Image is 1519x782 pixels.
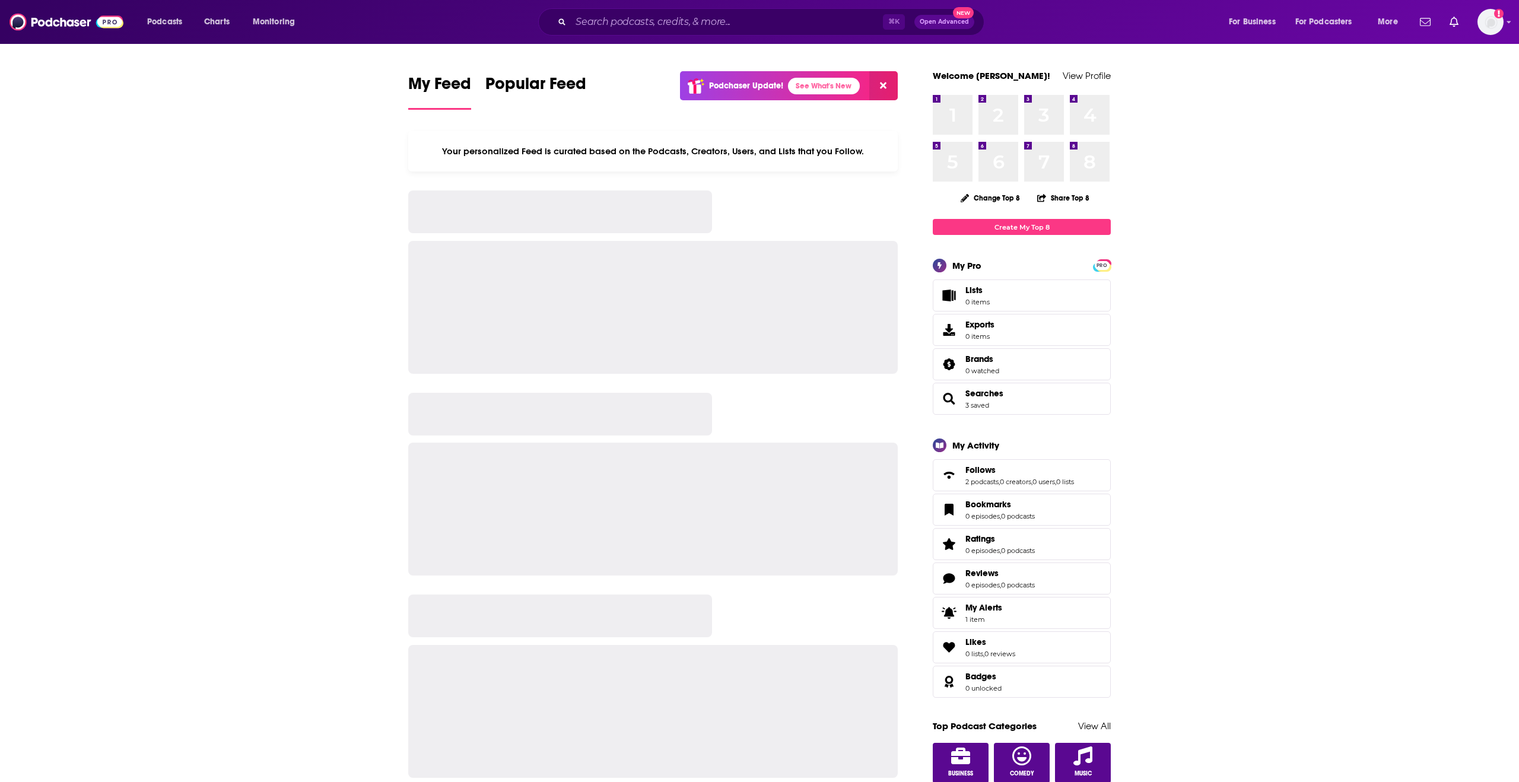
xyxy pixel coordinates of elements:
[1001,512,1035,520] a: 0 podcasts
[999,478,1000,486] span: ,
[933,666,1111,698] span: Badges
[933,528,1111,560] span: Ratings
[147,14,182,30] span: Podcasts
[965,285,990,295] span: Lists
[1010,770,1034,777] span: Comedy
[1001,581,1035,589] a: 0 podcasts
[1295,14,1352,30] span: For Podcasters
[9,11,123,33] img: Podchaser - Follow, Share and Rate Podcasts
[933,597,1111,629] a: My Alerts
[965,354,999,364] a: Brands
[1288,12,1369,31] button: open menu
[937,287,961,304] span: Lists
[1000,546,1001,555] span: ,
[1477,9,1504,35] img: User Profile
[965,546,1000,555] a: 0 episodes
[933,219,1111,235] a: Create My Top 8
[984,650,1015,658] a: 0 reviews
[965,332,994,341] span: 0 items
[965,401,989,409] a: 3 saved
[965,684,1002,692] a: 0 unlocked
[933,279,1111,311] a: Lists
[920,19,969,25] span: Open Advanced
[933,314,1111,346] a: Exports
[952,260,981,271] div: My Pro
[204,14,230,30] span: Charts
[1095,260,1109,269] a: PRO
[954,190,1027,205] button: Change Top 8
[933,562,1111,595] span: Reviews
[1095,261,1109,270] span: PRO
[965,637,1015,647] a: Likes
[965,533,1035,544] a: Ratings
[139,12,198,31] button: open menu
[933,459,1111,491] span: Follows
[965,671,996,682] span: Badges
[952,440,999,451] div: My Activity
[965,615,1002,624] span: 1 item
[965,298,990,306] span: 0 items
[933,631,1111,663] span: Likes
[933,494,1111,526] span: Bookmarks
[485,74,586,101] span: Popular Feed
[1378,14,1398,30] span: More
[244,12,310,31] button: open menu
[549,8,996,36] div: Search podcasts, credits, & more...
[953,7,974,18] span: New
[914,15,974,29] button: Open AdvancedNew
[1063,70,1111,81] a: View Profile
[253,14,295,30] span: Monitoring
[1477,9,1504,35] span: Logged in as jhutchinson
[709,81,783,91] p: Podchaser Update!
[965,602,1002,613] span: My Alerts
[937,467,961,484] a: Follows
[965,533,995,544] span: Ratings
[1221,12,1291,31] button: open menu
[1415,12,1435,32] a: Show notifications dropdown
[965,568,999,578] span: Reviews
[965,465,996,475] span: Follows
[571,12,883,31] input: Search podcasts, credits, & more...
[933,70,1050,81] a: Welcome [PERSON_NAME]!
[965,478,999,486] a: 2 podcasts
[965,319,994,330] span: Exports
[408,74,471,110] a: My Feed
[1031,478,1032,486] span: ,
[1056,478,1074,486] a: 0 lists
[965,354,993,364] span: Brands
[1032,478,1055,486] a: 0 users
[965,499,1035,510] a: Bookmarks
[937,501,961,518] a: Bookmarks
[965,367,999,375] a: 0 watched
[965,512,1000,520] a: 0 episodes
[1000,581,1001,589] span: ,
[408,74,471,101] span: My Feed
[937,639,961,656] a: Likes
[965,650,983,658] a: 0 lists
[965,637,986,647] span: Likes
[1445,12,1463,32] a: Show notifications dropdown
[937,570,961,587] a: Reviews
[948,770,973,777] span: Business
[1075,770,1092,777] span: Music
[1037,186,1090,209] button: Share Top 8
[937,605,961,621] span: My Alerts
[1001,546,1035,555] a: 0 podcasts
[965,581,1000,589] a: 0 episodes
[1477,9,1504,35] button: Show profile menu
[883,14,905,30] span: ⌘ K
[1000,512,1001,520] span: ,
[965,285,983,295] span: Lists
[408,131,898,171] div: Your personalized Feed is curated based on the Podcasts, Creators, Users, and Lists that you Follow.
[1055,478,1056,486] span: ,
[937,390,961,407] a: Searches
[965,388,1003,399] a: Searches
[1494,9,1504,18] svg: Add a profile image
[933,348,1111,380] span: Brands
[1369,12,1413,31] button: open menu
[937,322,961,338] span: Exports
[933,720,1037,732] a: Top Podcast Categories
